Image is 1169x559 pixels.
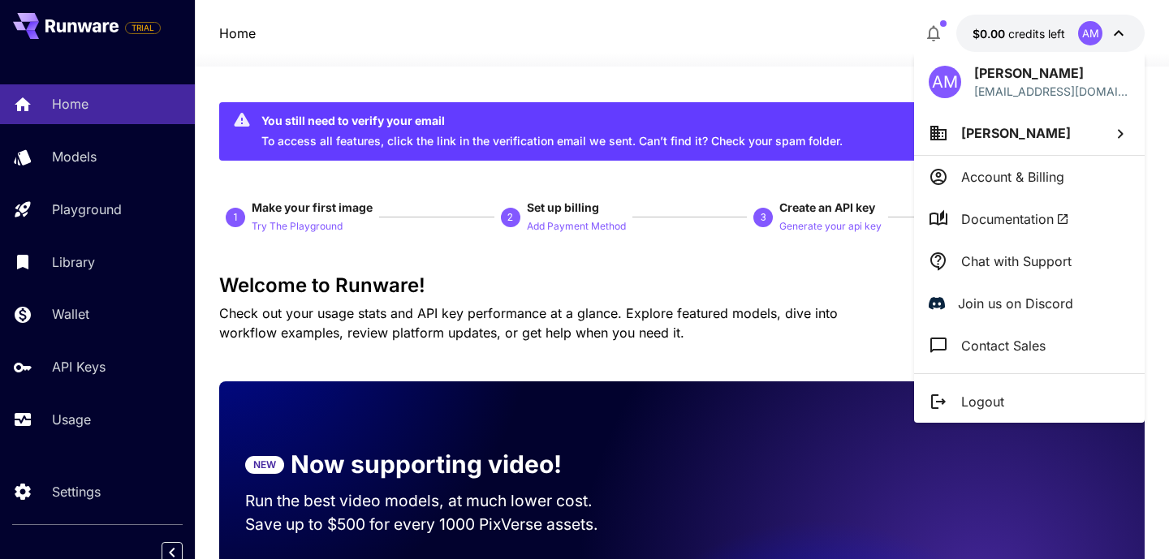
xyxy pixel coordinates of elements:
[974,83,1130,100] div: andre@dejittr.com
[961,252,1072,271] p: Chat with Support
[974,63,1130,83] p: [PERSON_NAME]
[961,167,1064,187] p: Account & Billing
[974,83,1130,100] p: [EMAIL_ADDRESS][DOMAIN_NAME]
[961,209,1069,229] span: Documentation
[958,294,1073,313] p: Join us on Discord
[914,111,1145,155] button: [PERSON_NAME]
[961,125,1071,141] span: [PERSON_NAME]
[929,66,961,98] div: AM
[961,336,1046,355] p: Contact Sales
[1088,481,1169,559] iframe: Chat Widget
[961,392,1004,411] p: Logout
